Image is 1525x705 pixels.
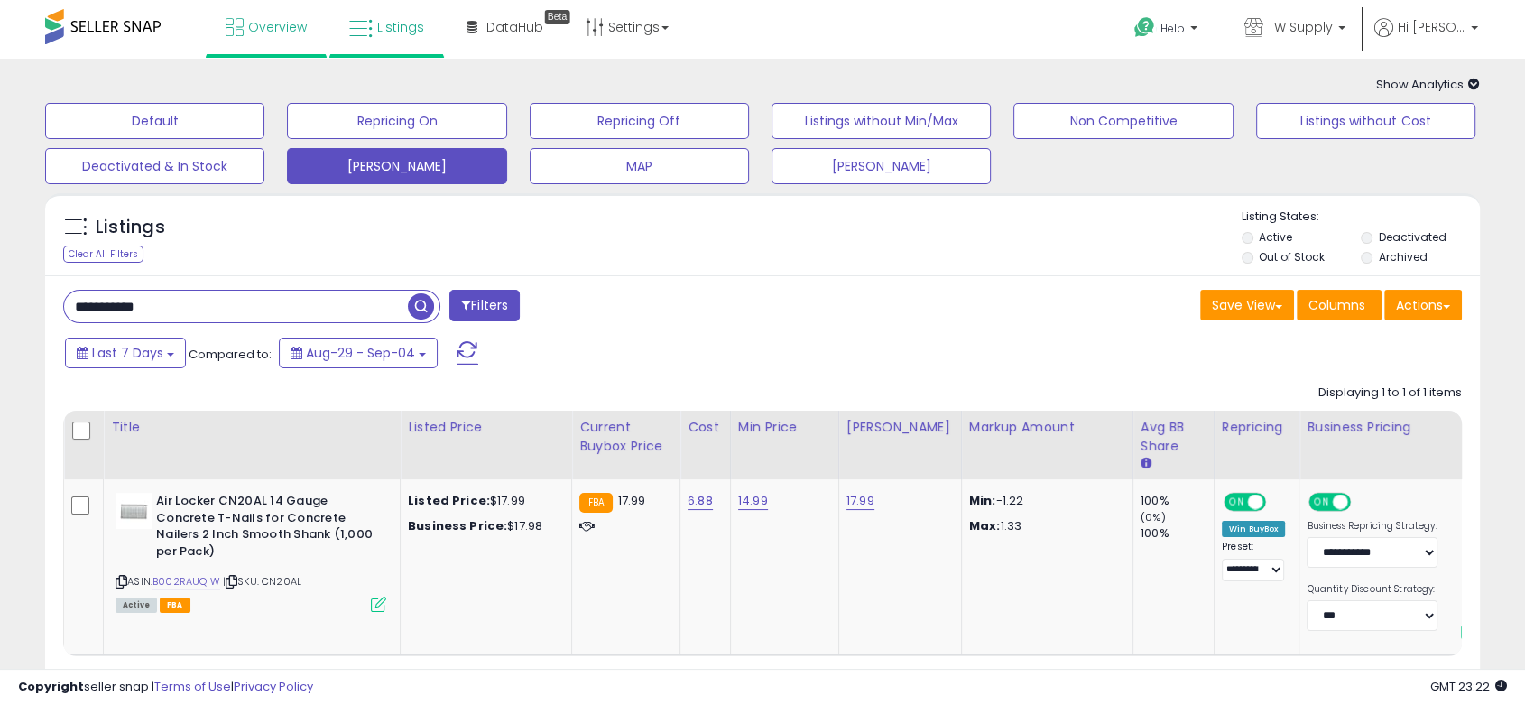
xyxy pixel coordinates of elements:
div: Win BuyBox [1222,521,1286,537]
div: ASIN: [116,493,386,610]
div: 100% [1141,493,1214,509]
span: Aug-29 - Sep-04 [306,344,415,362]
span: All listings currently available for purchase on Amazon [116,598,157,613]
button: Last 7 Days [65,338,186,368]
label: Archived [1379,249,1428,264]
button: Save View [1200,290,1294,320]
div: Cost [688,418,723,437]
div: Business Pricing [1307,418,1490,437]
span: Show Analytics [1376,76,1480,93]
strong: Max: [969,517,1001,534]
span: TW Supply [1268,18,1333,36]
a: 17.99 [846,492,874,510]
label: Active [1259,229,1292,245]
button: [PERSON_NAME] [772,148,991,184]
span: 2025-09-12 23:22 GMT [1430,678,1507,695]
small: Avg BB Share. [1141,456,1151,472]
div: Tooltip anchor [541,8,573,26]
a: 6.88 [688,492,713,510]
a: Privacy Policy [234,678,313,695]
button: Default [45,103,264,139]
button: Repricing On [287,103,506,139]
button: Repricing Off [530,103,749,139]
div: Markup Amount [969,418,1125,437]
span: OFF [1348,495,1377,510]
div: Clear All Filters [63,246,143,263]
span: 17.99 [617,492,645,509]
i: Get Help [1133,16,1156,39]
label: Business Repricing Strategy: [1307,520,1437,533]
a: Help [1120,3,1215,59]
div: [PERSON_NAME] [846,418,954,437]
button: Aug-29 - Sep-04 [279,338,438,368]
strong: Copyright [18,678,84,695]
span: Overview [248,18,307,36]
p: Listing States: [1242,209,1480,226]
span: Compared to: [189,346,272,363]
button: Listings without Cost [1256,103,1475,139]
div: Avg BB Share [1141,418,1206,456]
b: Air Locker CN20AL 14 Gauge Concrete T-Nails for Concrete Nailers 2 Inch Smooth Shank (1,000 per P... [156,493,375,564]
span: ON [1311,495,1334,510]
div: $17.98 [408,518,558,534]
span: Hi [PERSON_NAME] [1398,18,1465,36]
a: Hi [PERSON_NAME] [1374,18,1478,59]
span: FBA [160,598,190,613]
label: Deactivated [1379,229,1446,245]
strong: Min: [969,492,996,509]
small: FBA [579,493,613,513]
label: Out of Stock [1259,249,1325,264]
b: Business Price: [408,517,507,534]
div: Displaying 1 to 1 of 1 items [1318,385,1462,402]
button: Listings without Min/Max [772,103,991,139]
button: Columns [1297,290,1382,320]
span: | SKU: CN20AL [223,574,301,589]
div: Repricing [1222,418,1292,437]
span: DataHub [486,18,543,36]
div: Preset: [1222,541,1286,581]
b: Listed Price: [408,492,490,509]
button: Deactivated & In Stock [45,148,264,184]
p: -1.22 [969,493,1119,509]
small: (0%) [1141,510,1166,524]
span: OFF [1263,495,1292,510]
span: Columns [1308,296,1365,314]
button: [PERSON_NAME] [287,148,506,184]
span: Help [1160,21,1185,36]
span: Listings [377,18,424,36]
div: seller snap | | [18,679,313,696]
h5: Listings [96,215,165,240]
div: Min Price [738,418,831,437]
div: Title [111,418,393,437]
img: 41uvfoazmnL._SL40_.jpg [116,493,152,529]
button: MAP [530,148,749,184]
button: Actions [1384,290,1462,320]
a: 14.99 [738,492,768,510]
span: ON [1225,495,1248,510]
button: Filters [449,290,520,321]
a: B002RAUQIW [152,574,220,589]
div: $17.99 [408,493,558,509]
a: Terms of Use [154,678,231,695]
button: Non Competitive [1013,103,1233,139]
span: Last 7 Days [92,344,163,362]
label: Quantity Discount Strategy: [1307,583,1437,596]
div: Listed Price [408,418,564,437]
p: 1.33 [969,518,1119,534]
div: 100% [1141,525,1214,542]
div: Current Buybox Price [579,418,672,456]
